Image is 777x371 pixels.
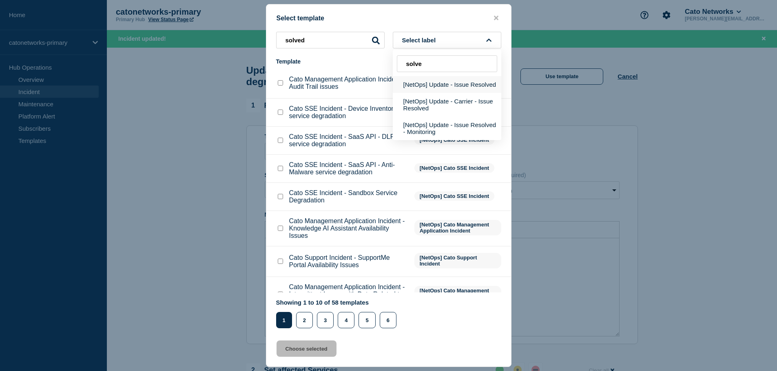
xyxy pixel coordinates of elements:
[289,283,406,305] p: Cato Management Application Incident - Intermittent Issues with Data Related to Event Integration
[278,110,283,115] input: Cato SSE Incident - Device Inventory service degradation checkbox
[359,312,375,328] button: 5
[414,220,501,235] span: [NetOps] Cato Management Application Incident
[393,76,501,93] button: [NetOps] Update - Issue Resolved
[266,14,511,22] div: Select template
[380,312,396,328] button: 6
[491,14,501,22] button: close button
[414,191,494,201] span: [NetOps] Cato SSE Incident
[278,166,283,171] input: Cato SSE Incident - SaaS API - Anti-Malware service degradation checkbox
[289,217,406,239] p: Cato Management Application Incident - Knowledge AI Assistant Availability Issues
[276,58,406,65] div: Template
[289,254,406,269] p: Cato Support Incident - SupportMe Portal Availability Issues
[289,189,406,204] p: Cato SSE Incident - Sandbox Service Degradation
[289,161,406,176] p: Cato SSE Incident - SaaS API - Anti-Malware service degradation
[276,32,385,48] input: Search templates & labels
[317,312,334,328] button: 3
[393,116,501,140] button: [NetOps] Update - Issue Resolved - Monitoring
[402,37,439,44] span: Select label
[289,133,406,148] p: Cato SSE Incident - SaaS API - DLP service degradation
[414,253,501,268] span: [NetOps] Cato Support Incident
[414,163,494,173] span: [NetOps] Cato SSE Incident
[278,292,283,297] input: Cato Management Application Incident - Intermittent Issues with Data Related to Event Integration...
[276,299,401,306] p: Showing 1 to 10 of 58 templates
[278,259,283,264] input: Cato Support Incident - SupportMe Portal Availability Issues checkbox
[393,32,501,48] button: Select label
[296,312,313,328] button: 2
[338,312,354,328] button: 4
[278,226,283,231] input: Cato Management Application Incident - Knowledge AI Assistant Availability Issues checkbox
[414,286,501,301] span: [NetOps] Cato Management Application Incident
[277,340,336,357] button: Choose selected
[278,80,283,86] input: Cato Management Application Incident - Audit Trail issues checkbox
[278,194,283,199] input: Cato SSE Incident - Sandbox Service Degradation checkbox
[289,105,406,120] p: Cato SSE Incident - Device Inventory service degradation
[289,76,406,90] p: Cato Management Application Incident - Audit Trail issues
[278,138,283,143] input: Cato SSE Incident - SaaS API - DLP service degradation checkbox
[393,93,501,116] button: [NetOps] Update - Carrier - Issue Resolved
[276,312,292,328] button: 1
[397,55,497,72] input: Search labels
